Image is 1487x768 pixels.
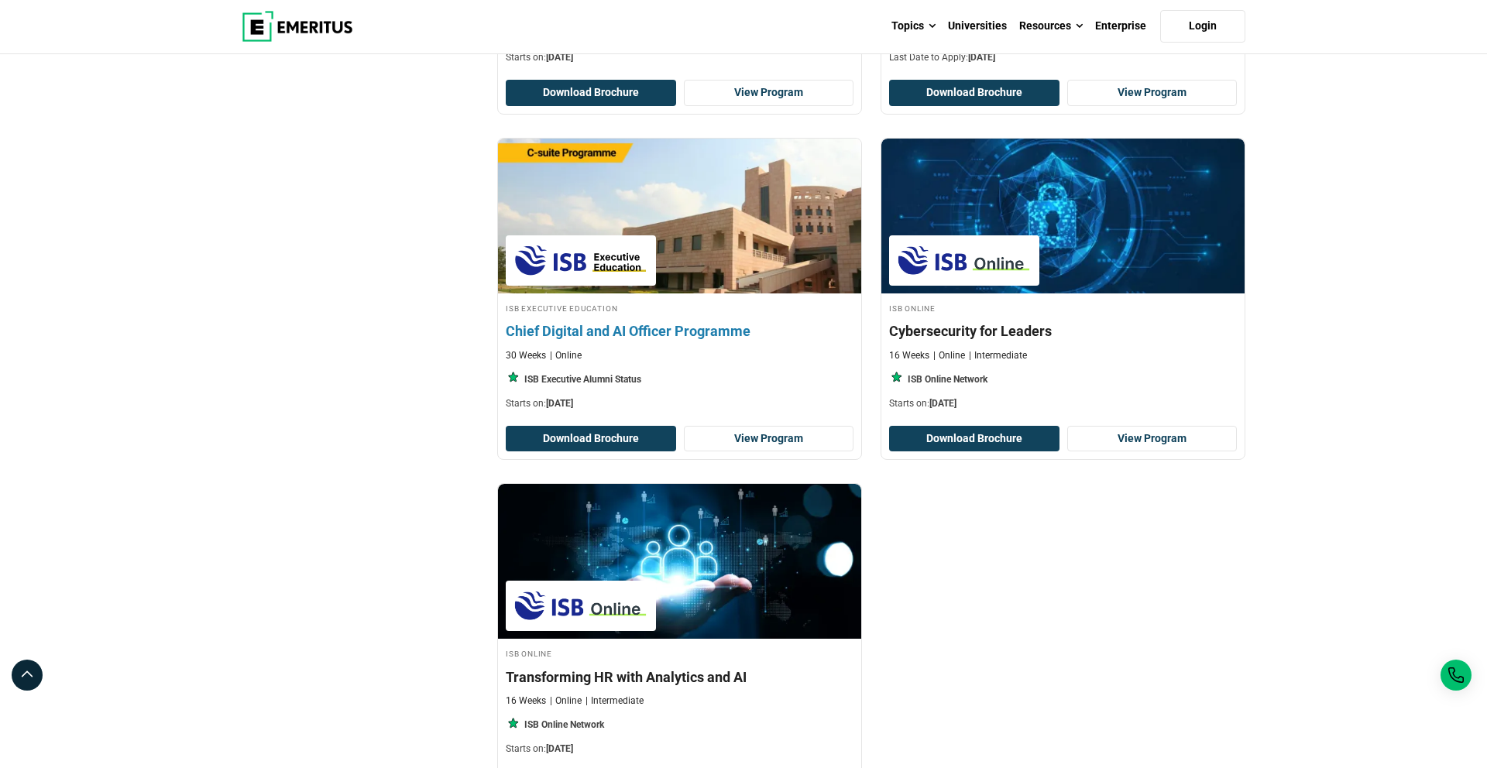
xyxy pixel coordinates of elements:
h4: Cybersecurity for Leaders [889,321,1237,341]
a: Login [1160,10,1245,43]
a: Digital Marketing Course by ISB Executive Education - September 27, 2025 ISB Executive Education ... [498,139,861,418]
button: Download Brochure [889,426,1059,452]
p: Online [550,349,582,362]
img: Transforming HR with Analytics and AI | Online Leadership Course [498,484,861,639]
p: Last Date to Apply: [889,51,1237,64]
p: Intermediate [969,349,1027,362]
p: Online [550,694,582,708]
p: Online [933,349,965,362]
a: Cybersecurity Course by ISB Online - September 30, 2025 ISB Online ISB Online Cybersecurity for L... [881,139,1245,418]
span: [DATE] [546,52,573,63]
p: 16 Weeks [506,694,546,708]
p: Starts on: [506,397,853,410]
a: View Program [1067,80,1238,106]
span: [DATE] [546,743,573,754]
a: View Program [684,426,854,452]
p: Intermediate [586,694,644,708]
p: 16 Weeks [889,349,929,362]
h4: ISB Online [506,646,853,660]
span: [DATE] [968,52,995,63]
img: ISB Online [513,588,648,623]
img: Chief Digital and AI Officer Programme | Online Digital Marketing Course [480,131,880,301]
img: Cybersecurity for Leaders | Online Cybersecurity Course [881,139,1245,293]
a: View Program [684,80,854,106]
p: ISB Online Network [524,718,604,732]
p: 30 Weeks [506,349,546,362]
h4: Chief Digital and AI Officer Programme [506,321,853,341]
span: [DATE] [929,398,956,409]
span: [DATE] [546,398,573,409]
button: Download Brochure [506,426,676,452]
img: ISB Executive Education [513,243,648,278]
a: Leadership Course by ISB Online - September 30, 2025 ISB Online ISB Online Transforming HR with A... [498,484,861,763]
h4: Transforming HR with Analytics and AI [506,667,853,687]
button: Download Brochure [506,80,676,106]
p: Starts on: [506,51,853,64]
p: Starts on: [506,742,853,756]
h4: ISB Online [889,301,1237,314]
a: View Program [1067,426,1238,452]
p: Starts on: [889,397,1237,410]
p: ISB Executive Alumni Status [524,373,641,386]
h4: ISB Executive Education [506,301,853,314]
button: Download Brochure [889,80,1059,106]
img: ISB Online [897,243,1032,278]
p: ISB Online Network [908,373,987,386]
